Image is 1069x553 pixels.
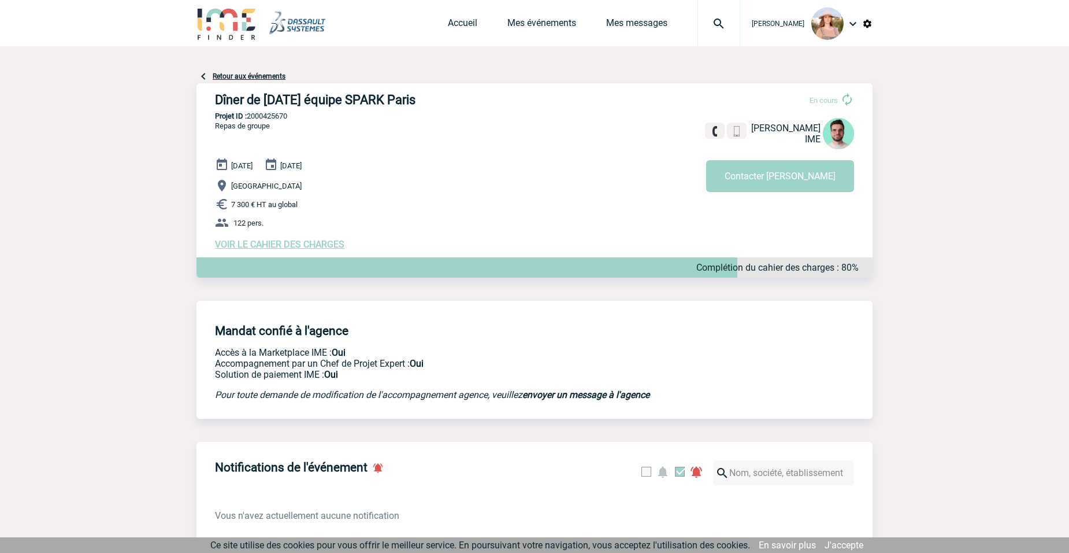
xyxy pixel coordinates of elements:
[825,540,863,551] a: J'accepte
[280,161,302,170] span: [DATE]
[215,93,562,107] h3: Dîner de [DATE] équipe SPARK Paris
[215,460,368,474] h4: Notifications de l'événement
[215,358,695,369] p: Prestation payante
[213,72,285,80] a: Retour aux événements
[215,121,270,130] span: Repas de groupe
[732,126,742,137] img: portable.png
[215,510,399,521] span: Vous n'avez actuellement aucune notification
[210,540,750,551] span: Ce site utilise des cookies pour vous offrir le meilleur service. En poursuivant votre navigation...
[751,123,821,134] span: [PERSON_NAME]
[215,347,695,358] p: Accès à la Marketplace IME :
[231,182,302,190] span: [GEOGRAPHIC_DATA]
[231,161,253,170] span: [DATE]
[231,200,298,209] span: 7 300 € HT au global
[215,324,348,338] h4: Mandat confié à l'agence
[196,7,257,40] img: IME-Finder
[332,347,346,358] b: Oui
[215,389,649,400] em: Pour toute demande de modification de l'accompagnement agence, veuillez
[448,17,477,34] a: Accueil
[522,389,649,400] a: envoyer un message à l'agence
[215,112,247,120] b: Projet ID :
[710,126,720,137] img: fixe.png
[196,112,873,120] p: 2000425670
[805,134,821,145] span: IME
[410,358,424,369] b: Oui
[823,118,854,149] img: 121547-2.png
[233,219,263,227] span: 122 pers.
[606,17,667,34] a: Mes messages
[811,8,844,40] img: 121668-0.PNG
[752,20,804,28] span: [PERSON_NAME]
[215,369,695,380] p: Conformité aux process achat client, Prise en charge de la facturation, Mutualisation de plusieur...
[507,17,576,34] a: Mes événements
[706,160,854,192] button: Contacter [PERSON_NAME]
[810,96,838,105] span: En cours
[215,239,344,250] a: VOIR LE CAHIER DES CHARGES
[759,540,816,551] a: En savoir plus
[324,369,338,380] b: Oui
